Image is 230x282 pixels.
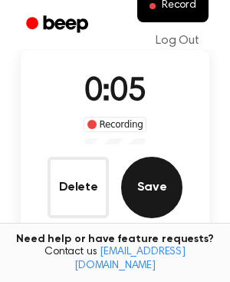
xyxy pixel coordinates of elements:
a: Log Out [140,22,215,59]
span: Contact us [9,246,221,273]
a: Beep [15,10,102,40]
button: Save Audio Record [121,157,182,218]
span: 0:05 [84,76,146,108]
div: Recording [84,117,147,132]
button: Delete Audio Record [48,157,109,218]
a: [EMAIL_ADDRESS][DOMAIN_NAME] [74,247,186,271]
